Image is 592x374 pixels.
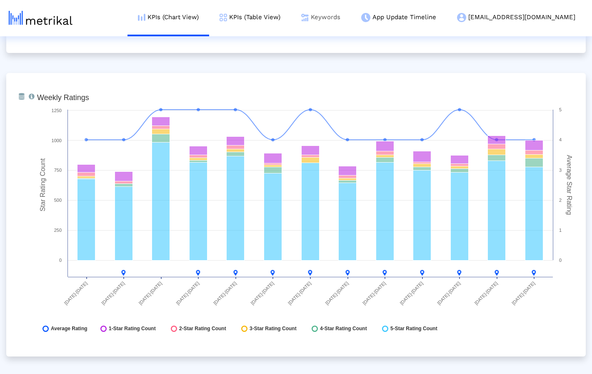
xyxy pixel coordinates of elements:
[37,93,89,102] tspan: Weekly Ratings
[457,13,466,22] img: my-account-menu-icon.png
[39,158,46,211] tspan: Star Rating Count
[52,138,62,143] text: 1000
[100,280,125,305] text: [DATE]-[DATE]
[179,326,226,332] span: 2-Star Rating Count
[54,228,62,233] text: 250
[559,198,562,203] text: 2
[138,280,163,305] text: [DATE]-[DATE]
[390,326,437,332] span: 5-Star Rating Count
[287,280,312,305] text: [DATE]-[DATE]
[52,108,62,113] text: 1250
[175,280,200,305] text: [DATE]-[DATE]
[474,280,499,305] text: [DATE]-[DATE]
[250,326,297,332] span: 3-Star Rating Count
[559,258,562,263] text: 0
[301,14,309,21] img: keywords.png
[9,11,72,25] img: metrical-logo-light.png
[511,280,536,305] text: [DATE]-[DATE]
[399,280,424,305] text: [DATE]-[DATE]
[59,258,62,263] text: 0
[54,198,62,203] text: 500
[320,326,367,332] span: 4-Star Rating Count
[212,280,237,305] text: [DATE]-[DATE]
[51,326,87,332] span: Average Rating
[566,155,573,215] tspan: Average Star Rating
[63,280,88,305] text: [DATE]-[DATE]
[324,280,349,305] text: [DATE]-[DATE]
[436,280,461,305] text: [DATE]-[DATE]
[559,137,562,142] text: 4
[362,280,387,305] text: [DATE]-[DATE]
[559,228,562,233] text: 1
[220,14,227,21] img: kpi-table-menu-icon.png
[559,107,562,112] text: 5
[361,13,370,22] img: app-update-menu-icon.png
[138,14,145,21] img: kpi-chart-menu-icon.png
[109,326,156,332] span: 1-Star Rating Count
[54,168,62,173] text: 750
[559,168,562,173] text: 3
[250,280,275,305] text: [DATE]-[DATE]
